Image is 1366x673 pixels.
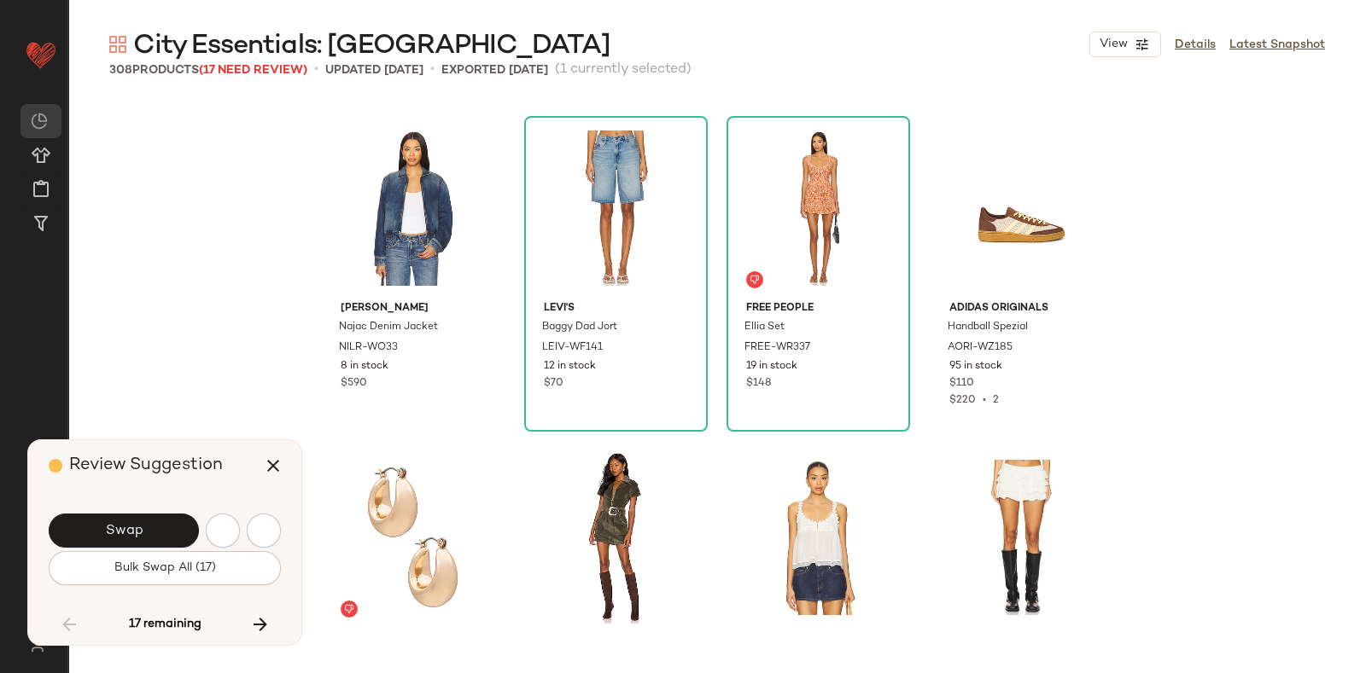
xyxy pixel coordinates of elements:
[746,359,797,374] span: 19 in stock
[976,395,993,406] span: •
[948,340,1013,356] span: AORI-WZ185
[542,340,603,356] span: LEIV-WF141
[49,551,281,585] button: Bulk Swap All (17)
[1089,32,1161,57] button: View
[744,320,785,335] span: Ellia Set
[936,122,1107,294] img: AORI-WZ185_V1.jpg
[948,320,1028,335] span: Handball Spezial
[750,275,760,285] img: svg%3e
[314,60,318,80] span: •
[1099,38,1128,51] span: View
[544,301,688,316] span: LEVI'S
[104,523,143,539] span: Swap
[746,376,771,392] span: $148
[339,340,398,356] span: NILR-WO33
[325,61,423,79] p: updated [DATE]
[530,122,702,294] img: LEIV-WF141_V1.jpg
[341,301,485,316] span: [PERSON_NAME]
[109,61,307,79] div: Products
[49,513,199,548] button: Swap
[746,301,890,316] span: Free People
[430,60,435,80] span: •
[69,456,223,474] span: Review Suggestion
[339,320,438,335] span: Najac Denim Jacket
[341,359,388,374] span: 8 in stock
[530,451,702,624] img: SHOW-WD467_V1.jpg
[1175,36,1216,54] a: Details
[949,376,974,392] span: $110
[109,64,132,77] span: 308
[344,604,354,614] img: svg%3e
[114,561,216,575] span: Bulk Swap All (17)
[544,376,563,392] span: $70
[744,340,810,356] span: FREE-WR337
[993,395,999,406] span: 2
[327,122,499,294] img: NILR-WO33_V1.jpg
[949,359,1002,374] span: 95 in stock
[441,61,548,79] p: Exported [DATE]
[542,320,617,335] span: Baggy Dad Jort
[24,38,58,72] img: heart_red.DM2ytmEG.svg
[949,395,976,406] span: $220
[555,60,692,80] span: (1 currently selected)
[949,301,1094,316] span: adidas Originals
[341,376,367,392] span: $590
[733,451,904,624] img: FREE-WS5171_V1.jpg
[1229,36,1325,54] a: Latest Snapshot
[20,639,54,653] img: svg%3e
[199,64,307,77] span: (17 Need Review)
[133,29,610,63] span: City Essentials: [GEOGRAPHIC_DATA]
[327,451,499,624] img: 8OTH-WL1752_V1.jpg
[129,617,201,632] span: 17 remaining
[936,451,1107,624] img: LIOR-WF13_V1.jpg
[31,113,48,130] img: svg%3e
[733,122,904,294] img: FREE-WR337_V1.jpg
[109,36,126,53] img: svg%3e
[544,359,596,374] span: 12 in stock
